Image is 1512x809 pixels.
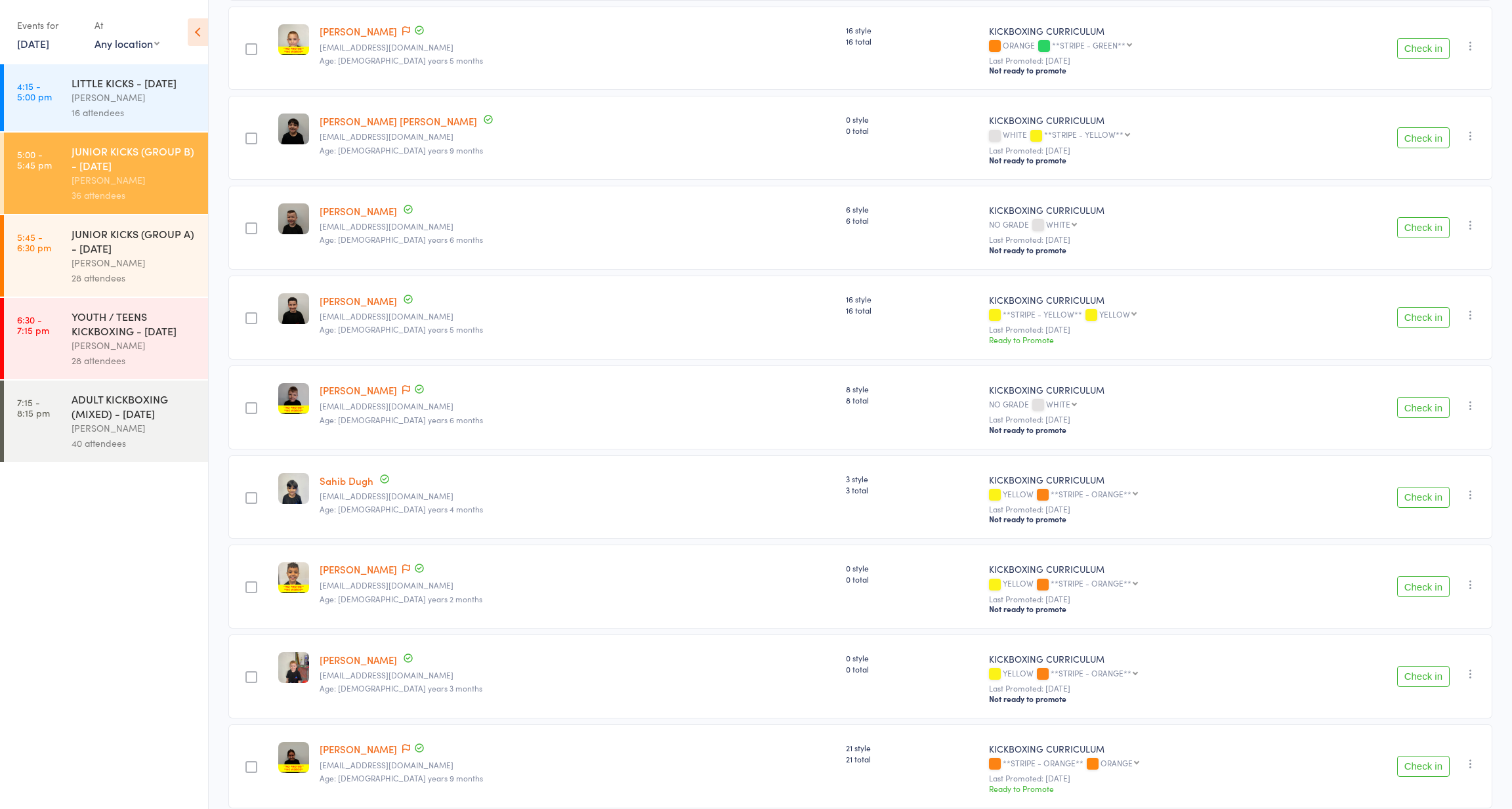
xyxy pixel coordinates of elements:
span: 0 style [846,652,978,663]
small: adelem88@icloud.com [320,222,835,231]
span: 8 style [846,383,978,394]
span: Age: [DEMOGRAPHIC_DATA] years 9 months [320,144,483,156]
small: Last Promoted: [DATE] [989,146,1291,155]
span: 16 style [846,293,978,304]
button: Check in [1397,127,1450,148]
div: [PERSON_NAME] [72,338,197,353]
a: [PERSON_NAME] [320,653,397,667]
div: [PERSON_NAME] [72,421,197,436]
a: [PERSON_NAME] [320,742,397,756]
a: [PERSON_NAME] [320,562,397,576]
a: Sahib Dugh [320,474,373,487]
img: image1636192777.png [278,652,309,683]
div: [PERSON_NAME] [72,255,197,270]
small: ravsidhu1@hotmail.com [320,581,835,590]
div: Events for [17,14,81,36]
span: 0 style [846,114,978,125]
time: 5:45 - 6:30 pm [17,232,51,253]
span: 8 total [846,394,978,405]
small: Last Promoted: [DATE] [989,594,1291,604]
img: image1731348040.png [278,383,309,414]
div: Not ready to promote [989,604,1291,614]
div: Not ready to promote [989,155,1291,165]
div: ADULT KICKBOXING (MIXED) - [DATE] [72,392,197,421]
div: YELLOW [989,579,1291,590]
button: Check in [1397,487,1450,508]
a: 7:15 -8:15 pmADULT KICKBOXING (MIXED) - [DATE][PERSON_NAME]40 attendees [4,381,208,462]
button: Check in [1397,307,1450,328]
span: 6 style [846,203,978,215]
small: mailittomolly@gmail.com [320,671,835,680]
div: KICKBOXING CURRICULUM [989,742,1291,755]
div: Ready to Promote [989,334,1291,345]
div: YOUTH / TEENS KICKBOXING - [DATE] [72,309,197,338]
div: KICKBOXING CURRICULUM [989,114,1291,127]
div: 28 attendees [72,353,197,368]
time: 5:00 - 5:45 pm [17,149,52,170]
img: image1626649383.png [278,473,309,504]
img: image1731347353.png [278,742,309,773]
button: Check in [1397,756,1450,777]
div: WHITE [1046,220,1070,228]
div: KICKBOXING CURRICULUM [989,293,1291,306]
small: Samibadger_75@hotmail.com [320,402,835,411]
span: 6 total [846,215,978,226]
div: WHITE [1046,400,1070,408]
a: [PERSON_NAME] [320,204,397,218]
div: LITTLE KICKS - [DATE] [72,75,197,90]
small: Last Promoted: [DATE] [989,415,1291,424]
small: Last Promoted: [DATE] [989,684,1291,693]
small: Pallymoore@hotmail.co.uk [320,760,835,770]
small: Last Promoted: [DATE] [989,56,1291,65]
img: image1740591566.png [278,114,309,144]
span: Age: [DEMOGRAPHIC_DATA] years 2 months [320,593,482,604]
div: YELLOW [989,489,1291,501]
div: YELLOW [1099,310,1130,318]
div: At [94,14,159,36]
div: 36 attendees [72,188,197,203]
div: Ready to Promote [989,783,1291,794]
div: 28 attendees [72,270,197,285]
a: [PERSON_NAME] [320,24,397,38]
span: Age: [DEMOGRAPHIC_DATA] years 5 months [320,323,483,335]
div: 40 attendees [72,436,197,451]
div: 16 attendees [72,105,197,120]
span: Age: [DEMOGRAPHIC_DATA] years 5 months [320,54,483,66]
div: NO GRADE [989,220,1291,231]
small: Last Promoted: [DATE] [989,235,1291,244]
div: Not ready to promote [989,694,1291,704]
button: Check in [1397,38,1450,59]
div: ORANGE [989,41,1291,52]
time: 7:15 - 8:15 pm [17,397,50,418]
div: KICKBOXING CURRICULUM [989,652,1291,665]
img: image1711559422.png [278,293,309,324]
small: saralouisse@hotmail.co.uk [320,312,835,321]
a: [PERSON_NAME] [320,294,397,308]
img: image1731347330.png [278,562,309,593]
button: Check in [1397,397,1450,418]
div: YELLOW [989,669,1291,680]
span: 3 total [846,484,978,495]
img: image1731347297.png [278,24,309,55]
span: 0 total [846,663,978,674]
span: 16 total [846,35,978,47]
span: 0 total [846,125,978,136]
div: ORANGE [1101,758,1133,767]
small: lisamat251183@gmail.com [320,43,835,52]
div: Not ready to promote [989,65,1291,75]
a: 6:30 -7:15 pmYOUTH / TEENS KICKBOXING - [DATE][PERSON_NAME]28 attendees [4,298,208,379]
button: Check in [1397,217,1450,238]
div: [PERSON_NAME] [72,90,197,105]
div: NO GRADE [989,400,1291,411]
time: 6:30 - 7:15 pm [17,314,49,335]
span: 0 style [846,562,978,573]
button: Check in [1397,666,1450,687]
a: [PERSON_NAME] [PERSON_NAME] [320,114,477,128]
span: Age: [DEMOGRAPHIC_DATA] years 4 months [320,503,483,514]
img: image1682756311.png [278,203,309,234]
span: 21 style [846,742,978,753]
button: Check in [1397,576,1450,597]
span: Age: [DEMOGRAPHIC_DATA] years 9 months [320,772,483,783]
div: [PERSON_NAME] [72,173,197,188]
div: KICKBOXING CURRICULUM [989,473,1291,486]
